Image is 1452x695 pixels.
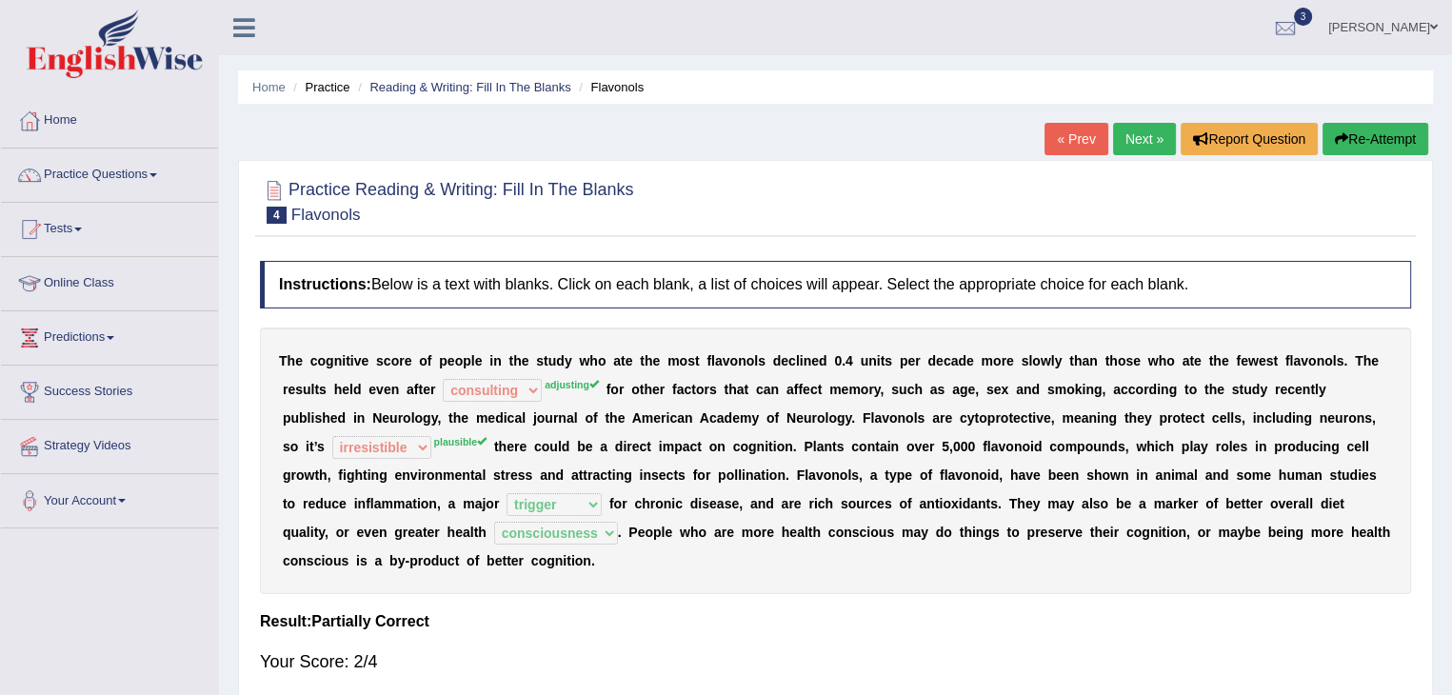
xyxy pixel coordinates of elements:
[537,410,546,426] b: o
[411,410,415,426] b: l
[729,353,738,368] b: o
[1,203,218,250] a: Tests
[758,353,766,368] b: s
[975,382,979,397] b: ,
[728,382,737,397] b: h
[773,353,782,368] b: d
[283,410,291,426] b: p
[1055,382,1066,397] b: m
[944,353,951,368] b: c
[794,382,799,397] b: f
[1248,353,1259,368] b: w
[1285,353,1290,368] b: f
[1118,353,1126,368] b: o
[1,366,218,413] a: Success Stories
[1343,353,1347,368] b: .
[414,410,423,426] b: o
[1275,382,1280,397] b: r
[353,382,362,397] b: d
[1,149,218,196] a: Practice Questions
[522,353,529,368] b: e
[357,410,366,426] b: n
[899,382,907,397] b: u
[346,353,350,368] b: t
[399,353,404,368] b: r
[764,382,771,397] b: a
[861,382,869,397] b: o
[419,353,428,368] b: o
[1222,353,1229,368] b: e
[1082,382,1085,397] b: i
[907,353,915,368] b: e
[937,382,945,397] b: s
[382,410,389,426] b: e
[695,353,700,368] b: t
[405,353,412,368] b: e
[326,353,334,368] b: g
[283,382,288,397] b: r
[881,353,885,368] b: t
[314,382,319,397] b: t
[1,311,218,359] a: Predictions
[334,353,343,368] b: n
[845,353,853,368] b: 4
[369,80,570,94] a: Reading & Writing: Fill In The Blanks
[1055,353,1063,368] b: y
[565,353,572,368] b: y
[640,382,645,397] b: t
[1075,382,1083,397] b: k
[1148,353,1159,368] b: w
[1213,353,1222,368] b: h
[818,382,823,397] b: t
[652,382,660,397] b: e
[430,382,435,397] b: r
[667,353,679,368] b: m
[621,353,626,368] b: t
[1128,382,1136,397] b: c
[1044,123,1107,155] a: « Prev
[1236,353,1241,368] b: f
[279,276,371,292] b: Instructions:
[1310,382,1315,397] b: t
[1301,353,1308,368] b: v
[423,410,431,426] b: g
[368,382,376,397] b: e
[1194,353,1202,368] b: e
[609,410,618,426] b: h
[1016,382,1024,397] b: a
[288,382,295,397] b: e
[1217,382,1224,397] b: e
[489,353,493,368] b: i
[706,353,711,368] b: f
[1082,353,1089,368] b: a
[1002,353,1006,368] b: r
[1308,353,1317,368] b: o
[493,353,502,368] b: n
[252,80,286,94] a: Home
[407,382,414,397] b: a
[781,353,788,368] b: e
[349,382,353,397] b: l
[475,353,483,368] b: e
[448,353,455,368] b: e
[1,420,218,467] a: Strategy Videos
[495,410,504,426] b: d
[314,410,322,426] b: s
[724,382,728,397] b: t
[1069,353,1074,368] b: t
[1323,123,1428,155] button: Re-Attempt
[508,353,513,368] b: t
[800,353,804,368] b: i
[579,353,589,368] b: w
[1273,353,1278,368] b: t
[267,207,287,224] span: 4
[660,382,665,397] b: r
[1089,353,1098,368] b: n
[1243,382,1252,397] b: u
[1,257,218,305] a: Online Class
[610,382,619,397] b: o
[885,353,892,368] b: s
[1,94,218,142] a: Home
[455,353,464,368] b: o
[437,410,441,426] b: ,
